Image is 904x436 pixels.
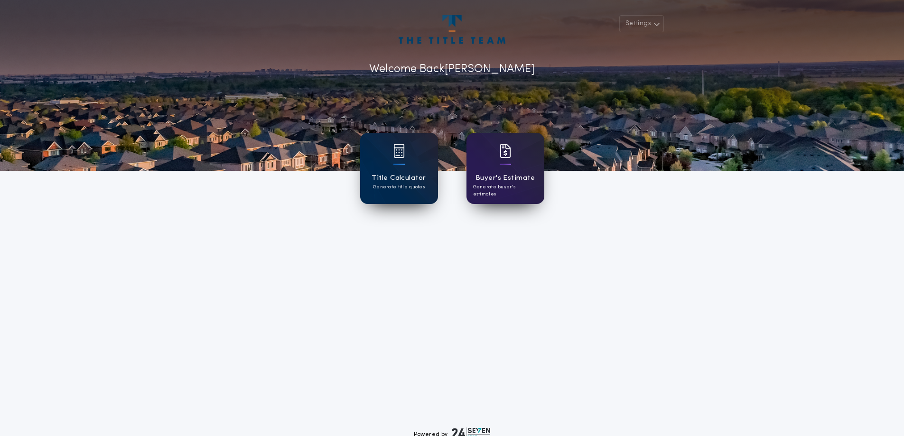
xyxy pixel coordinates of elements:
[369,61,535,78] p: Welcome Back [PERSON_NAME]
[373,184,425,191] p: Generate title quotes
[399,15,505,44] img: account-logo
[475,173,535,184] h1: Buyer's Estimate
[393,144,405,158] img: card icon
[466,133,544,204] a: card iconBuyer's EstimateGenerate buyer's estimates
[360,133,438,204] a: card iconTitle CalculatorGenerate title quotes
[619,15,664,32] button: Settings
[372,173,426,184] h1: Title Calculator
[500,144,511,158] img: card icon
[473,184,538,198] p: Generate buyer's estimates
